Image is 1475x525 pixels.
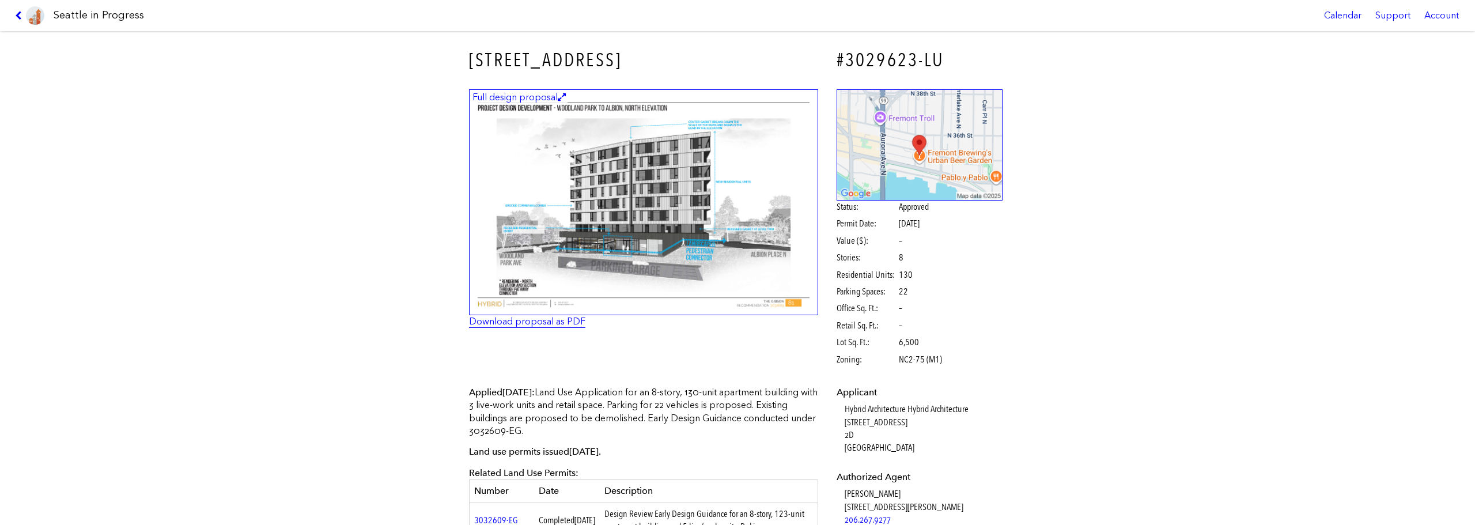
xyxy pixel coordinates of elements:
h3: [STREET_ADDRESS] [469,47,818,73]
th: Date [534,480,600,503]
span: – [899,235,902,247]
th: Number [470,480,534,503]
span: – [899,302,902,315]
span: Office Sq. Ft.: [837,302,897,315]
span: 6,500 [899,336,919,349]
dt: Authorized Agent [837,471,1003,484]
span: [DATE] [899,218,920,229]
a: Full design proposal [469,89,818,316]
h1: Seattle in Progress [54,8,144,22]
span: [DATE] [502,387,532,398]
span: Permit Date: [837,217,897,230]
figcaption: Full design proposal [471,91,568,104]
span: Lot Sq. Ft.: [837,336,897,349]
span: Related Land Use Permits: [469,467,578,478]
span: 22 [899,285,908,298]
a: 206.267.9277 [845,514,891,525]
span: Applied : [469,387,535,398]
img: staticmap [837,89,1003,201]
span: – [899,319,902,332]
span: 8 [899,251,903,264]
span: Residential Units: [837,269,897,281]
span: Approved [899,201,929,213]
span: Zoning: [837,353,897,366]
span: Value ($): [837,235,897,247]
p: Land Use Application for an 8-story, 130-unit apartment building with 3 live-work units and retai... [469,386,818,438]
span: Status: [837,201,897,213]
th: Description [600,480,818,503]
a: Download proposal as PDF [469,316,585,327]
img: 83.jpg [469,89,818,316]
span: NC2-75 (M1) [899,353,942,366]
p: Land use permits issued . [469,445,818,458]
span: Retail Sq. Ft.: [837,319,897,332]
span: Parking Spaces: [837,285,897,298]
img: favicon-96x96.png [26,6,44,25]
span: Stories: [837,251,897,264]
h4: #3029623-LU [837,47,1003,73]
span: 130 [899,269,913,281]
dt: Applicant [837,386,1003,399]
dd: Hybrid Architecture Hybrid Architecture [STREET_ADDRESS] 2D [GEOGRAPHIC_DATA] [845,403,1003,455]
span: [DATE] [569,446,599,457]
